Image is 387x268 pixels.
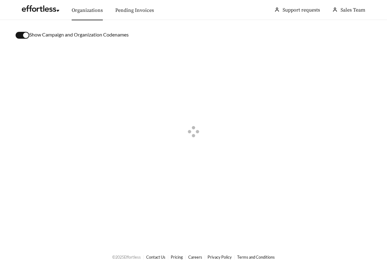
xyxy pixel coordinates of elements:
a: Pending Invoices [115,7,154,13]
a: Terms and Conditions [237,255,275,260]
div: Show Campaign and Organization Codenames [16,31,371,39]
a: Support requests [283,7,320,13]
span: © 2025 Effortless [112,255,141,260]
span: Sales Team [341,7,365,13]
a: Pricing [171,255,183,260]
a: Organizations [72,7,103,13]
a: Contact Us [146,255,165,260]
a: Privacy Policy [208,255,232,260]
a: Careers [188,255,202,260]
